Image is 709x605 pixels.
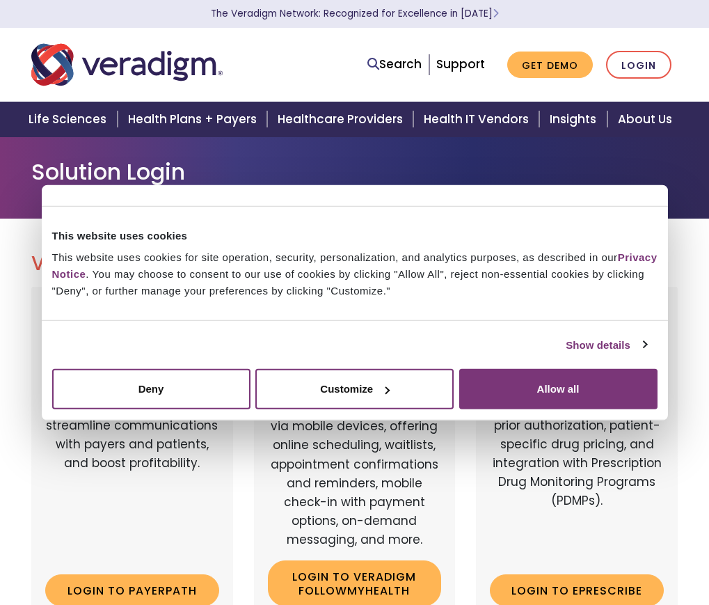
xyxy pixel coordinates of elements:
span: Learn More [493,7,499,20]
a: Login [606,51,671,79]
a: Search [367,55,422,74]
a: The Veradigm Network: Recognized for Excellence in [DATE]Learn More [211,7,499,20]
a: Health IT Vendors [415,102,541,137]
a: About Us [610,102,689,137]
h2: Veradigm Solutions [31,252,678,276]
p: A comprehensive solution that simplifies prescribing for healthcare providers with features like ... [490,340,664,563]
p: Veradigm FollowMyHealth's Mobile Patient Experience enhances patient access via mobile devices, o... [268,361,442,550]
a: Show details [566,336,646,353]
a: Privacy Notice [52,251,658,280]
p: Web-based, user-friendly solutions that help providers and practice administrators enhance revenu... [45,340,219,563]
img: Veradigm logo [31,42,223,88]
button: Allow all [459,369,658,409]
div: This website uses cookies [52,227,658,244]
div: This website uses cookies for site operation, security, personalization, and analytics purposes, ... [52,249,658,299]
a: Support [436,56,485,72]
a: Health Plans + Payers [120,102,269,137]
a: Life Sciences [20,102,119,137]
a: Insights [541,102,609,137]
a: Get Demo [507,52,593,79]
h1: Solution Login [31,159,678,185]
button: Deny [52,369,250,409]
button: Customize [255,369,454,409]
a: Healthcare Providers [269,102,415,137]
